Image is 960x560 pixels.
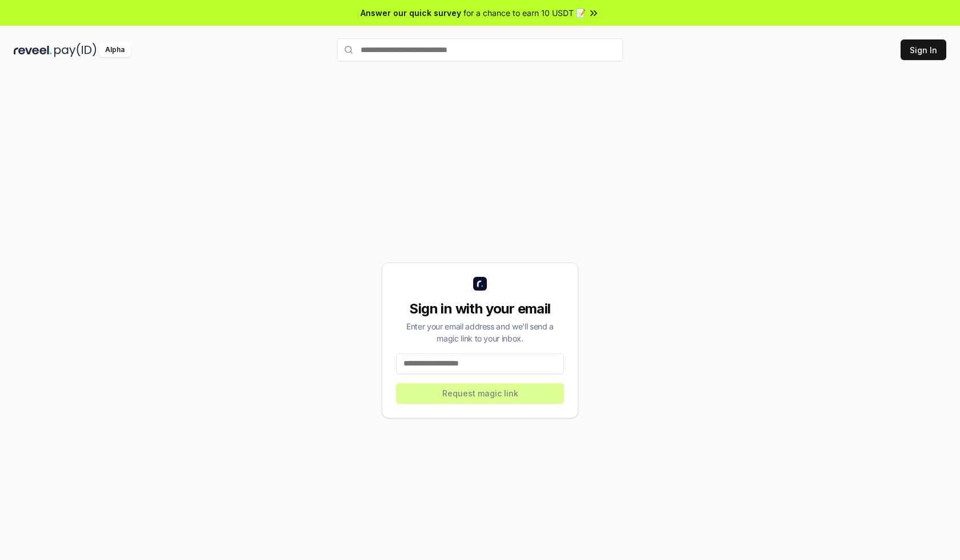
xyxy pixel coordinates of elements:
[473,277,487,291] img: logo_small
[54,43,97,57] img: pay_id
[901,39,946,60] button: Sign In
[14,43,52,57] img: reveel_dark
[396,300,564,318] div: Sign in with your email
[463,7,586,19] span: for a chance to earn 10 USDT 📝
[361,7,461,19] span: Answer our quick survey
[396,320,564,344] div: Enter your email address and we’ll send a magic link to your inbox.
[99,43,131,57] div: Alpha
